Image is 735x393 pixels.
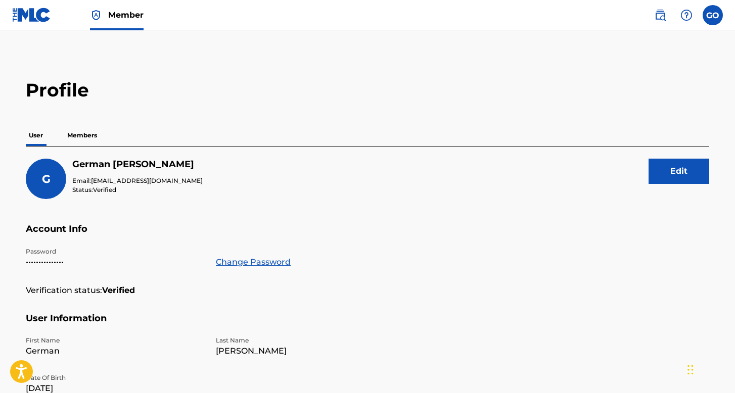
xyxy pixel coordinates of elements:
[72,185,203,194] p: Status:
[26,345,204,357] p: German
[216,336,394,345] p: Last Name
[26,373,204,382] p: Date Of Birth
[26,247,204,256] p: Password
[687,355,694,385] div: Arrastrar
[216,256,291,268] a: Change Password
[102,284,135,297] strong: Verified
[26,79,709,102] h2: Profile
[64,125,100,146] p: Members
[703,5,723,25] div: User Menu
[108,9,144,21] span: Member
[649,159,709,184] button: Edit
[676,5,697,25] div: Help
[707,249,735,330] iframe: Resource Center
[93,186,116,193] span: Verified
[684,345,735,393] iframe: Chat Widget
[90,9,102,21] img: Top Rightsholder
[12,8,51,22] img: MLC Logo
[26,125,46,146] p: User
[26,223,709,247] h5: Account Info
[26,336,204,345] p: First Name
[684,345,735,393] div: Widget de chat
[654,9,666,21] img: search
[26,313,709,336] h5: User Information
[26,284,102,297] p: Verification status:
[650,5,670,25] a: Public Search
[216,345,394,357] p: [PERSON_NAME]
[680,9,693,21] img: help
[91,177,203,184] span: [EMAIL_ADDRESS][DOMAIN_NAME]
[72,176,203,185] p: Email:
[72,159,203,170] h5: German Hernnadez
[26,256,204,268] p: •••••••••••••••
[42,172,51,186] span: G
